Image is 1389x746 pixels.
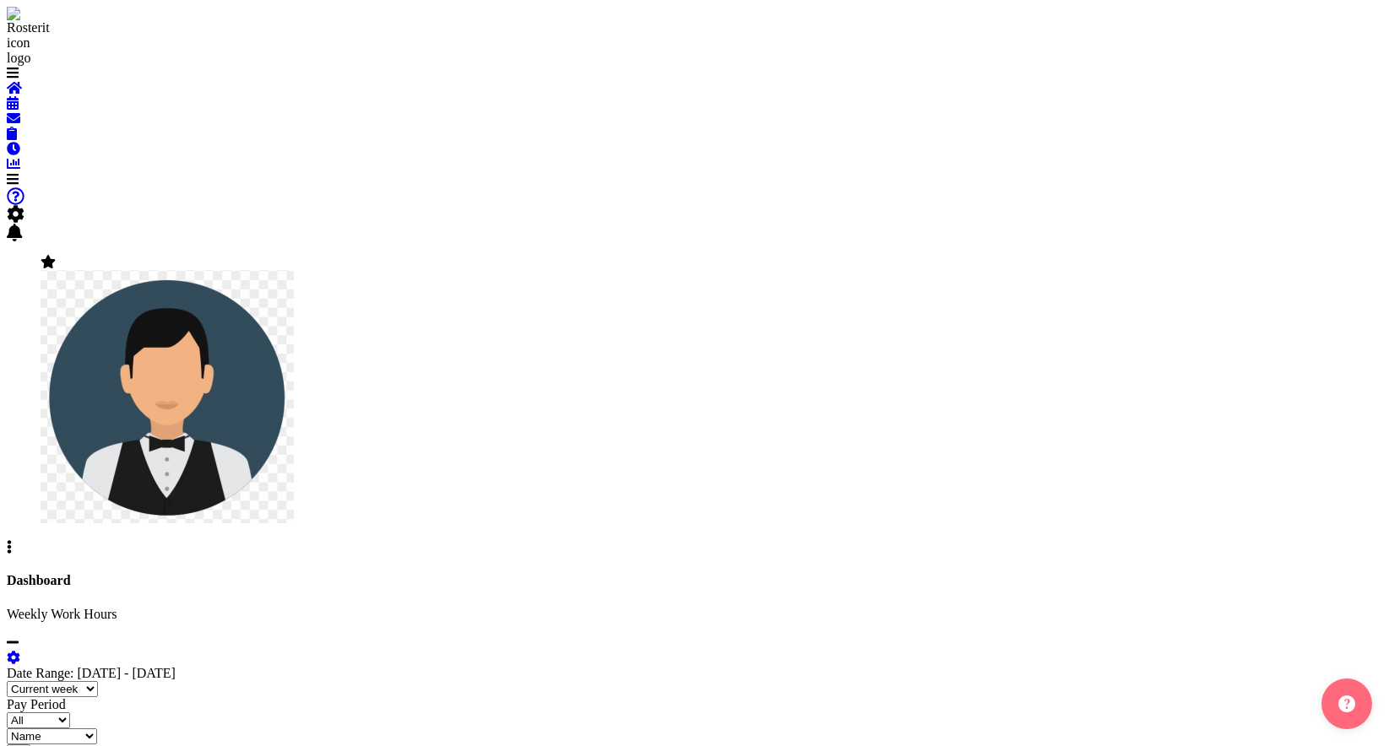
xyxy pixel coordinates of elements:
[7,7,50,66] img: Rosterit icon logo
[1338,695,1355,712] img: help-xxl-2.png
[7,635,19,650] a: minimize
[7,651,20,665] a: settings
[7,607,1382,622] p: Weekly Work Hours
[7,573,1382,588] h4: Dashboard
[7,697,66,711] label: Pay Period
[41,270,294,523] img: wu-kevin5aaed71ed01d5805973613cd15694a89.png
[7,666,176,680] label: Date Range: [DATE] - [DATE]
